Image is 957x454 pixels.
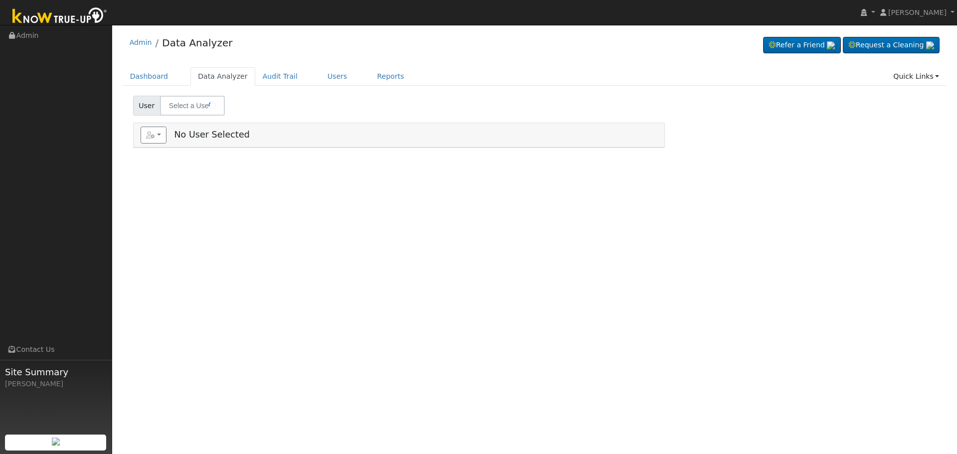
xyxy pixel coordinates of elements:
[5,379,107,389] div: [PERSON_NAME]
[888,8,947,16] span: [PERSON_NAME]
[7,5,112,28] img: Know True-Up
[160,96,225,116] input: Select a User
[52,438,60,446] img: retrieve
[162,37,232,49] a: Data Analyzer
[255,67,305,86] a: Audit Trail
[926,41,934,49] img: retrieve
[370,67,412,86] a: Reports
[190,67,255,86] a: Data Analyzer
[320,67,355,86] a: Users
[886,67,947,86] a: Quick Links
[133,96,160,116] span: User
[5,365,107,379] span: Site Summary
[843,37,940,54] a: Request a Cleaning
[123,67,176,86] a: Dashboard
[141,127,657,144] h5: No User Selected
[763,37,841,54] a: Refer a Friend
[130,38,152,46] a: Admin
[827,41,835,49] img: retrieve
